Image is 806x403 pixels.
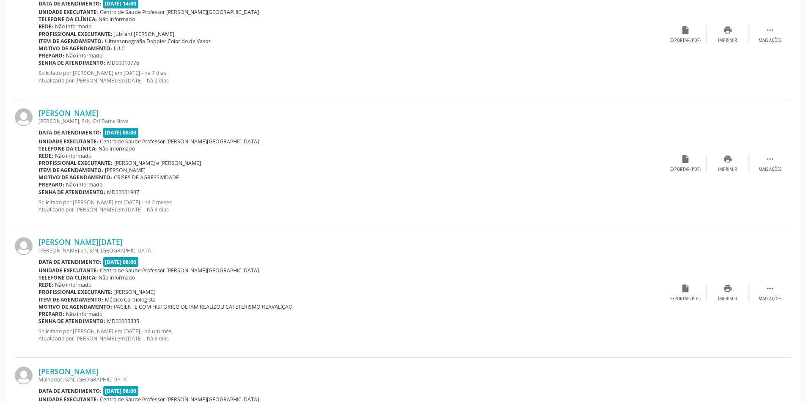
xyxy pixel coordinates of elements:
[39,247,664,254] div: [PERSON_NAME] Sn, S/N, [GEOGRAPHIC_DATA]
[39,274,97,281] b: Telefone da clínica:
[55,23,91,30] span: Não informado
[681,154,690,164] i: insert_drive_file
[39,30,113,38] b: Profissional executante:
[39,59,105,66] b: Senha de atendimento:
[39,138,98,145] b: Unidade executante:
[39,38,103,45] b: Item de agendamento:
[39,387,102,395] b: Data de atendimento:
[100,396,259,403] span: Centro de Saude Professor [PERSON_NAME][GEOGRAPHIC_DATA]
[100,267,259,274] span: Centro de Saude Professor [PERSON_NAME][GEOGRAPHIC_DATA]
[39,16,97,23] b: Telefone da clínica:
[39,152,53,159] b: Rede:
[39,396,98,403] b: Unidade executante:
[107,59,139,66] span: MD00010776
[103,257,139,267] span: [DATE] 08:00
[99,16,135,23] span: Não informado
[55,281,91,288] span: Não informado
[15,367,33,384] img: img
[15,237,33,255] img: img
[39,310,64,318] b: Preparo:
[39,129,102,136] b: Data de atendimento:
[103,128,139,137] span: [DATE] 08:00
[39,237,123,247] a: [PERSON_NAME][DATE]
[39,108,99,118] a: [PERSON_NAME]
[681,284,690,293] i: insert_drive_file
[39,174,112,181] b: Motivo de agendamento:
[107,318,139,325] span: MD00005835
[66,181,102,188] span: Não informado
[723,25,732,35] i: print
[39,267,98,274] b: Unidade executante:
[39,296,103,303] b: Item de agendamento:
[670,167,701,173] div: Exportar (PDF)
[99,145,135,152] span: Não informado
[39,367,99,376] a: [PERSON_NAME]
[718,296,737,302] div: Imprimir
[99,274,135,281] span: Não informado
[39,69,664,84] p: Solicitado por [PERSON_NAME] em [DATE] - há 7 dias Atualizado por [PERSON_NAME] em [DATE] - há 2 ...
[39,288,113,296] b: Profissional executante:
[105,38,211,45] span: Ultrassonografia Doppler Colorido de Vasos
[39,45,112,52] b: Motivo de agendamento:
[718,38,737,44] div: Imprimir
[765,25,775,35] i: 
[723,284,732,293] i: print
[39,303,112,310] b: Motivo de agendamento:
[114,174,179,181] span: CRISES DE AGRESSIVIDADE
[681,25,690,35] i: insert_drive_file
[723,154,732,164] i: print
[39,258,102,266] b: Data de atendimento:
[759,38,781,44] div: Mais ações
[39,181,64,188] b: Preparo:
[39,118,664,125] div: [PERSON_NAME], S/N, Esf Barra Nova
[670,296,701,302] div: Exportar (PDF)
[39,328,664,342] p: Solicitado por [PERSON_NAME] em [DATE] - há um mês Atualizado por [PERSON_NAME] em [DATE] - há 8 ...
[114,288,155,296] span: [PERSON_NAME]
[55,152,91,159] span: Não informado
[39,189,105,196] b: Senha de atendimento:
[66,310,102,318] span: Não informado
[765,154,775,164] i: 
[39,281,53,288] b: Rede:
[103,386,139,396] span: [DATE] 08:00
[114,159,201,167] span: [PERSON_NAME] e [PERSON_NAME]
[66,52,102,59] span: Não informado
[39,8,98,16] b: Unidade executante:
[114,303,293,310] span: PACIENTE COM HISTORICO DE IAM REALIZOU CATETERISMO REAVALIÇAO
[670,38,701,44] div: Exportar (PDF)
[107,189,139,196] span: MD00001937
[105,296,156,303] span: Médico Cardiologista
[39,52,64,59] b: Preparo:
[39,376,664,383] div: Malhadas, S/N, [GEOGRAPHIC_DATA]
[39,159,113,167] b: Profissional executante:
[39,199,664,213] p: Solicitado por [PERSON_NAME] em [DATE] - há 2 meses Atualizado por [PERSON_NAME] em [DATE] - há 3...
[100,138,259,145] span: Centro de Saude Professor [PERSON_NAME][GEOGRAPHIC_DATA]
[39,145,97,152] b: Telefone da clínica:
[114,45,125,52] span: I.U.C
[759,167,781,173] div: Mais ações
[765,284,775,293] i: 
[39,167,103,174] b: Item de agendamento:
[718,167,737,173] div: Imprimir
[114,30,174,38] span: Jubrant [PERSON_NAME]
[100,8,259,16] span: Centro de Saude Professor [PERSON_NAME][GEOGRAPHIC_DATA]
[39,23,53,30] b: Rede:
[105,167,146,174] span: [PERSON_NAME]
[759,296,781,302] div: Mais ações
[15,108,33,126] img: img
[39,318,105,325] b: Senha de atendimento:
